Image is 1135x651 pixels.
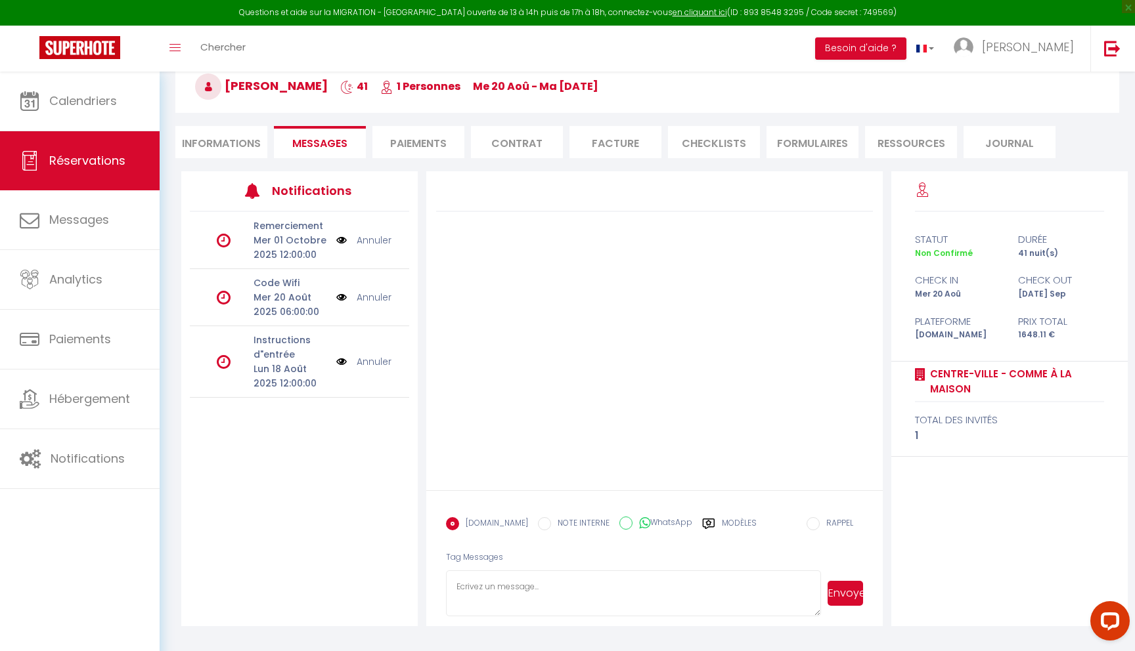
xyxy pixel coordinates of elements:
a: Chercher [190,26,256,72]
li: Contrat [471,126,563,158]
p: Instructions d"entrée [254,333,328,362]
span: Paiements [49,331,111,347]
li: Journal [964,126,1056,158]
div: [DOMAIN_NAME] [906,329,1010,341]
img: NO IMAGE [336,233,347,247]
img: ... [954,37,973,57]
div: Mer 20 Aoû [906,288,1010,301]
span: 1 Personnes [380,79,460,94]
span: Notifications [51,450,125,467]
p: Remerciement [254,219,328,233]
li: Paiements [372,126,464,158]
span: [PERSON_NAME] [982,39,1074,55]
div: 1648.11 € [1010,329,1113,341]
div: durée [1010,232,1113,247]
label: RAPPEL [820,517,853,532]
p: Code Wifi [254,276,328,290]
span: Analytics [49,271,102,287]
span: Hébergement [49,390,130,407]
div: 41 nuit(s) [1010,247,1113,260]
div: total des invités [915,412,1104,428]
img: NO IMAGE [336,290,347,304]
label: WhatsApp [633,516,692,531]
button: Besoin d'aide ? [815,37,906,60]
span: 41 [340,79,368,94]
span: Messages [49,211,109,228]
span: Calendriers [49,93,117,109]
img: Super Booking [39,36,120,59]
span: Réservations [49,152,125,169]
a: Centre-Ville - Comme à la Maison [925,366,1104,397]
span: [PERSON_NAME] [195,77,328,94]
a: Annuler [357,290,391,304]
img: NO IMAGE [336,354,347,369]
label: [DOMAIN_NAME] [459,517,528,532]
button: Envoyer [828,581,863,606]
div: statut [906,232,1010,247]
div: [DATE] Sep [1010,288,1113,301]
div: check out [1010,272,1113,288]
p: Lun 18 Août 2025 12:00:00 [254,362,328,390]
a: Annuler [357,233,391,247]
li: FORMULAIRES [767,126,858,158]
iframe: LiveChat chat widget [1080,596,1135,651]
span: Chercher [200,40,246,54]
a: Annuler [357,354,391,369]
li: Ressources [865,126,957,158]
label: NOTE INTERNE [551,517,610,532]
div: Prix total [1010,314,1113,329]
span: Messages [292,136,347,151]
label: Modèles [722,517,757,540]
a: en cliquant ici [673,7,727,18]
p: Mer 01 Octobre 2025 12:00:00 [254,233,328,262]
div: Plateforme [906,314,1010,329]
span: me 20 Aoû - ma [DATE] [473,79,598,94]
span: Tag Messages [446,551,503,562]
img: logout [1104,40,1121,56]
div: 1 [915,428,1104,444]
span: Non Confirmé [915,247,973,259]
a: ... [PERSON_NAME] [944,26,1090,72]
li: Informations [175,126,267,158]
p: Mer 20 Août 2025 06:00:00 [254,290,328,319]
h3: Notifications [272,176,363,205]
li: CHECKLISTS [668,126,760,158]
li: Facture [569,126,661,158]
div: check in [906,272,1010,288]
